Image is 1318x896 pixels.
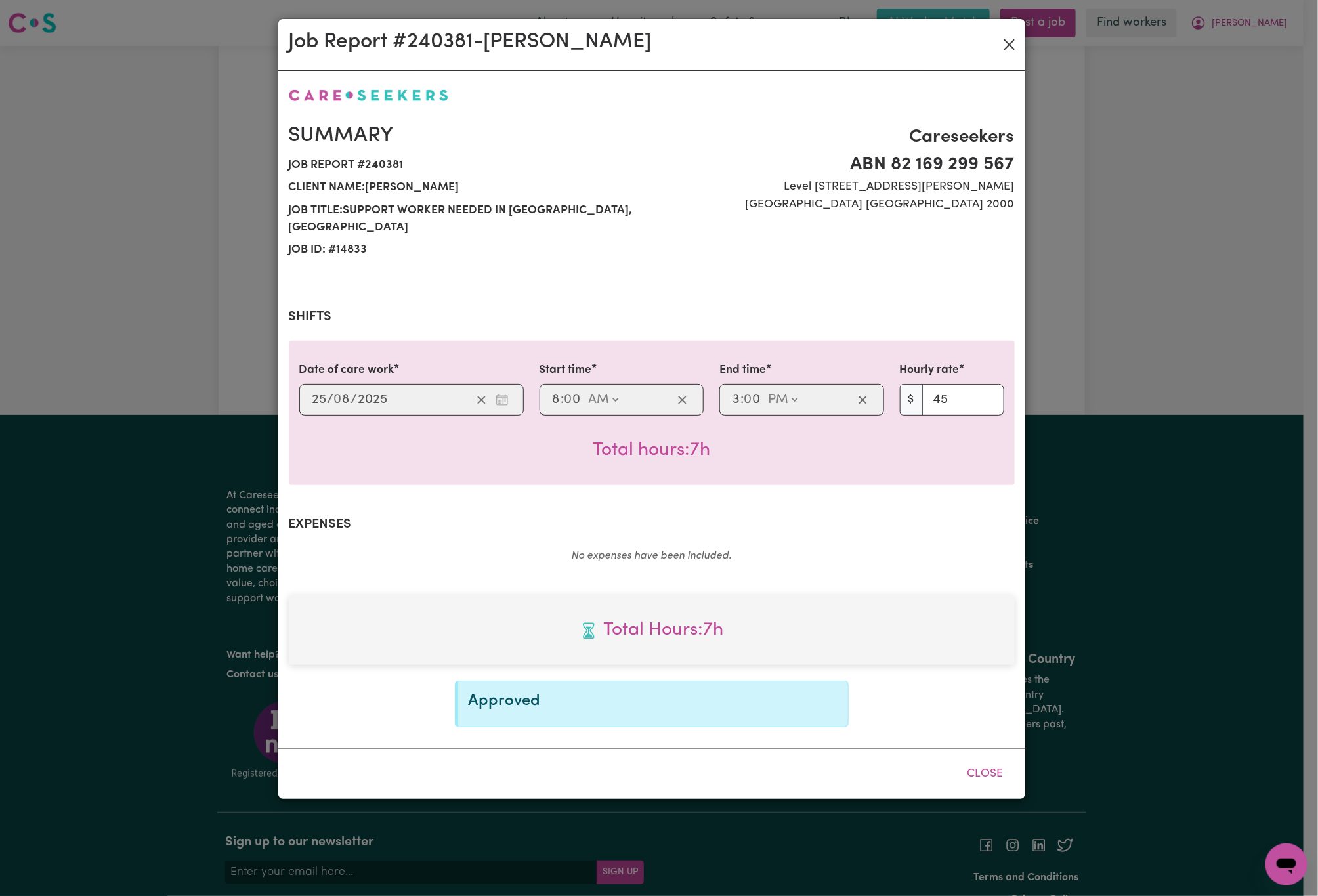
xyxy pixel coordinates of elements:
h2: Summary [289,123,644,148]
input: ---- [358,390,389,410]
label: Date of care work [299,362,394,379]
span: Client name: [PERSON_NAME] [289,177,644,199]
input: -- [565,390,582,410]
button: Close [999,34,1020,55]
input: -- [552,390,561,410]
h2: Expenses [289,517,1015,532]
span: : [740,393,744,407]
span: Job title: Support Worker Needed In [GEOGRAPHIC_DATA], [GEOGRAPHIC_DATA] [289,200,644,240]
h2: Shifts [289,309,1015,325]
span: 0 [334,393,342,406]
span: Careseekers [660,123,1015,151]
img: Careseekers logo [289,89,448,101]
span: / [328,393,334,407]
input: -- [744,390,761,410]
span: Job ID: # 14833 [289,239,644,261]
span: 0 [744,393,752,406]
em: No expenses have been included. [572,551,732,561]
span: Total hours worked: 7 hours [593,441,710,459]
span: $ [900,384,923,416]
input: -- [335,390,351,410]
input: -- [732,390,740,410]
label: End time [719,362,766,379]
button: Close [956,759,1015,788]
span: Job report # 240381 [289,154,644,177]
span: Level [STREET_ADDRESS][PERSON_NAME] [660,179,1015,196]
input: -- [312,390,328,410]
span: Total hours worked: 7 hours [299,616,1004,644]
span: : [561,393,564,407]
span: ABN 82 169 299 567 [660,151,1015,179]
span: Approved [469,693,541,709]
label: Hourly rate [900,362,960,379]
span: 0 [564,393,572,406]
iframe: Button to launch messaging window [1265,843,1307,885]
span: / [351,393,358,407]
button: Enter the date of care work [492,390,513,410]
span: [GEOGRAPHIC_DATA] [GEOGRAPHIC_DATA] 2000 [660,196,1015,213]
h2: Job Report # 240381 - [PERSON_NAME] [289,30,652,54]
button: Clear date [471,390,492,410]
label: Start time [540,362,592,379]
